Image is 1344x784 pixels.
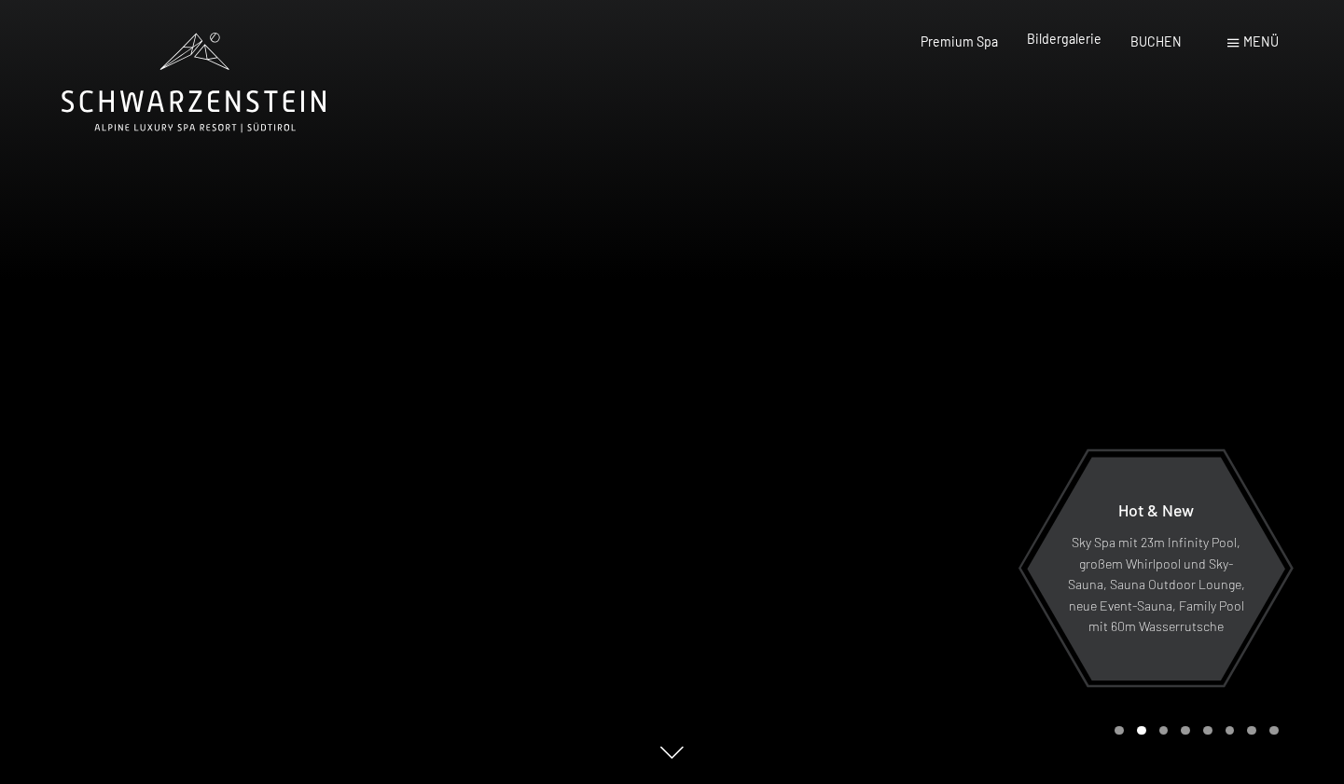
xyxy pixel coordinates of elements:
[1137,726,1146,736] div: Carousel Page 2 (Current Slide)
[1226,726,1235,736] div: Carousel Page 6
[1203,726,1212,736] div: Carousel Page 5
[1159,726,1169,736] div: Carousel Page 3
[1269,726,1279,736] div: Carousel Page 8
[1118,500,1194,520] span: Hot & New
[921,34,998,49] a: Premium Spa
[1181,726,1190,736] div: Carousel Page 4
[1130,34,1182,49] a: BUCHEN
[1026,456,1286,681] a: Hot & New Sky Spa mit 23m Infinity Pool, großem Whirlpool und Sky-Sauna, Sauna Outdoor Lounge, ne...
[1115,726,1124,736] div: Carousel Page 1
[1027,31,1102,47] a: Bildergalerie
[1247,726,1256,736] div: Carousel Page 7
[1108,726,1278,736] div: Carousel Pagination
[1067,532,1245,638] p: Sky Spa mit 23m Infinity Pool, großem Whirlpool und Sky-Sauna, Sauna Outdoor Lounge, neue Event-S...
[1243,34,1279,49] span: Menü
